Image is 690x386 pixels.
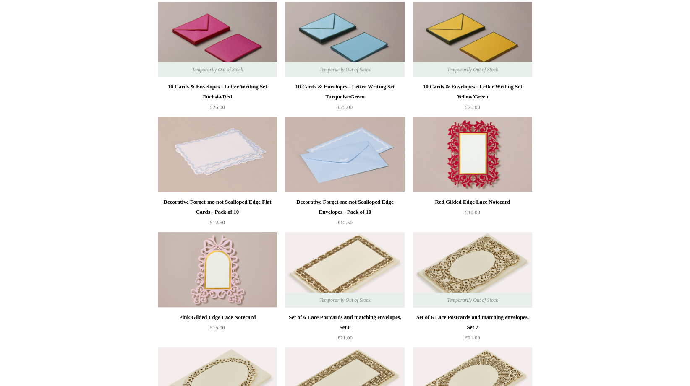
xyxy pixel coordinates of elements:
div: Decorative Forget-me-not Scalloped Edge Flat Cards - Pack of 10 [160,197,275,217]
a: Set of 6 Lace Postcards and matching envelopes, Set 8 £21.00 [285,312,405,347]
a: 10 Cards & Envelopes - Letter Writing Set Fuchsia/Red £25.00 [158,82,277,116]
span: Temporarily Out of Stock [311,62,379,77]
a: Decorative Forget-me-not Scalloped Edge Envelopes - Pack of 10 £12.50 [285,197,405,231]
img: 10 Cards & Envelopes - Letter Writing Set Fuchsia/Red [158,2,277,77]
div: 10 Cards & Envelopes - Letter Writing Set Turquoise/Green [287,82,402,102]
span: £15.00 [210,324,225,331]
span: £25.00 [465,104,480,110]
div: 10 Cards & Envelopes - Letter Writing Set Yellow/Green [415,82,530,102]
img: Set of 6 Lace Postcards and matching envelopes, Set 7 [413,232,532,308]
a: 10 Cards & Envelopes - Letter Writing Set Yellow/Green £25.00 [413,82,532,116]
span: £12.50 [210,219,225,225]
img: Decorative Forget-me-not Scalloped Edge Flat Cards - Pack of 10 [158,117,277,192]
a: Set of 6 Lace Postcards and matching envelopes, Set 7 Set of 6 Lace Postcards and matching envelo... [413,232,532,308]
span: Temporarily Out of Stock [183,62,251,77]
span: £21.00 [337,334,353,341]
div: Red Gilded Edge Lace Notecard [415,197,530,207]
img: 10 Cards & Envelopes - Letter Writing Set Turquoise/Green [285,2,405,77]
div: Decorative Forget-me-not Scalloped Edge Envelopes - Pack of 10 [287,197,402,217]
a: 10 Cards & Envelopes - Letter Writing Set Fuchsia/Red 10 Cards & Envelopes - Letter Writing Set F... [158,2,277,77]
div: Pink Gilded Edge Lace Notecard [160,312,275,322]
a: 10 Cards & Envelopes - Letter Writing Set Turquoise/Green £25.00 [285,82,405,116]
span: £25.00 [337,104,353,110]
span: Temporarily Out of Stock [439,293,506,308]
img: 10 Cards & Envelopes - Letter Writing Set Yellow/Green [413,2,532,77]
span: Temporarily Out of Stock [311,293,379,308]
a: Set of 6 Lace Postcards and matching envelopes, Set 7 £21.00 [413,312,532,347]
a: Pink Gilded Edge Lace Notecard £15.00 [158,312,277,347]
a: Red Gilded Edge Lace Notecard £10.00 [413,197,532,231]
div: Set of 6 Lace Postcards and matching envelopes, Set 7 [415,312,530,332]
a: Decorative Forget-me-not Scalloped Edge Flat Cards - Pack of 10 Decorative Forget-me-not Scallope... [158,117,277,192]
a: 10 Cards & Envelopes - Letter Writing Set Turquoise/Green 10 Cards & Envelopes - Letter Writing S... [285,2,405,77]
span: £21.00 [465,334,480,341]
a: Decorative Forget-me-not Scalloped Edge Envelopes - Pack of 10 Decorative Forget-me-not Scalloped... [285,117,405,192]
a: Set of 6 Lace Postcards and matching envelopes, Set 8 Set of 6 Lace Postcards and matching envelo... [285,232,405,308]
div: 10 Cards & Envelopes - Letter Writing Set Fuchsia/Red [160,82,275,102]
span: Temporarily Out of Stock [439,62,506,77]
a: 10 Cards & Envelopes - Letter Writing Set Yellow/Green 10 Cards & Envelopes - Letter Writing Set ... [413,2,532,77]
a: Red Gilded Edge Lace Notecard Red Gilded Edge Lace Notecard [413,117,532,192]
a: Pink Gilded Edge Lace Notecard Pink Gilded Edge Lace Notecard [158,232,277,308]
a: Decorative Forget-me-not Scalloped Edge Flat Cards - Pack of 10 £12.50 [158,197,277,231]
img: Pink Gilded Edge Lace Notecard [158,232,277,308]
img: Set of 6 Lace Postcards and matching envelopes, Set 8 [285,232,405,308]
span: £12.50 [337,219,353,225]
img: Red Gilded Edge Lace Notecard [413,117,532,192]
div: Set of 6 Lace Postcards and matching envelopes, Set 8 [287,312,402,332]
span: £25.00 [210,104,225,110]
span: £10.00 [465,209,480,215]
img: Decorative Forget-me-not Scalloped Edge Envelopes - Pack of 10 [285,117,405,192]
